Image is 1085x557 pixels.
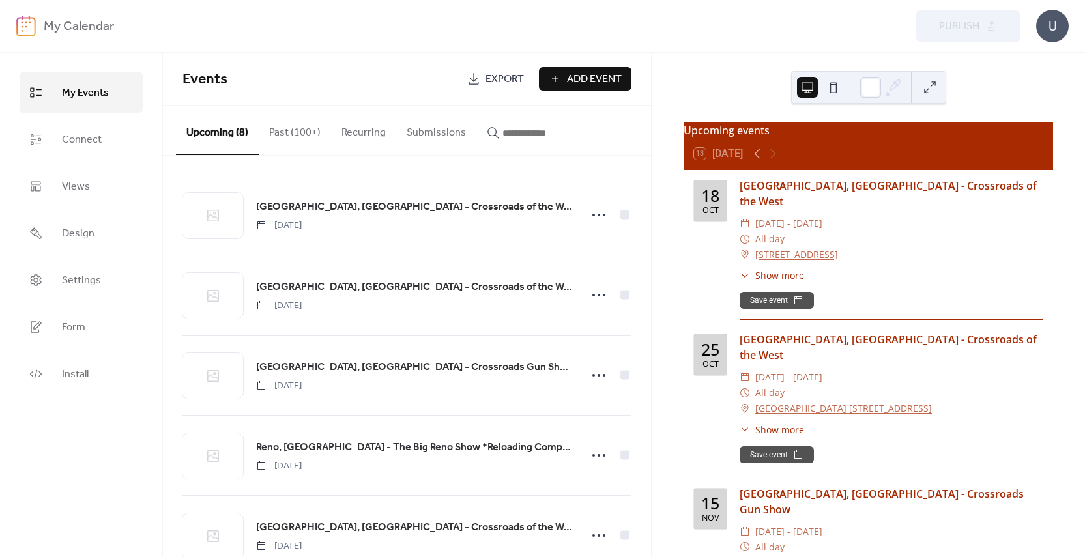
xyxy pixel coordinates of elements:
[684,122,1053,138] div: Upcoming events
[457,67,534,91] a: Export
[256,199,573,216] a: [GEOGRAPHIC_DATA], [GEOGRAPHIC_DATA] - Crossroads of the West
[755,216,822,231] span: [DATE] - [DATE]
[740,268,750,282] div: ​
[755,539,785,555] span: All day
[701,188,719,204] div: 18
[182,65,227,94] span: Events
[740,178,1043,209] div: [GEOGRAPHIC_DATA], [GEOGRAPHIC_DATA] - Crossroads of the West
[740,292,814,309] button: Save event
[702,207,719,215] div: Oct
[256,359,573,376] a: [GEOGRAPHIC_DATA], [GEOGRAPHIC_DATA] - Crossroads Gun Show
[702,360,719,369] div: Oct
[62,83,109,104] span: My Events
[740,423,750,436] div: ​
[256,379,302,393] span: [DATE]
[256,459,302,473] span: [DATE]
[256,279,573,296] a: [GEOGRAPHIC_DATA], [GEOGRAPHIC_DATA] - Crossroads of the West
[256,440,573,455] span: Reno, [GEOGRAPHIC_DATA] - The Big Reno Show *Reloading Components Available*
[20,72,143,113] a: My Events
[701,341,719,358] div: 25
[176,106,259,155] button: Upcoming (8)
[740,524,750,539] div: ​
[755,369,822,385] span: [DATE] - [DATE]
[740,369,750,385] div: ​
[331,106,396,154] button: Recurring
[740,446,814,463] button: Save event
[396,106,476,154] button: Submissions
[701,495,719,511] div: 15
[20,166,143,207] a: Views
[62,130,102,150] span: Connect
[755,385,785,401] span: All day
[485,72,524,87] span: Export
[62,317,85,338] span: Form
[256,219,302,233] span: [DATE]
[755,231,785,247] span: All day
[755,268,804,282] span: Show more
[740,539,750,555] div: ​
[740,423,804,436] button: ​Show more
[256,439,573,456] a: Reno, [GEOGRAPHIC_DATA] - The Big Reno Show *Reloading Components Available*
[702,514,719,522] div: Nov
[20,260,143,300] a: Settings
[256,279,573,295] span: [GEOGRAPHIC_DATA], [GEOGRAPHIC_DATA] - Crossroads of the West
[740,268,804,282] button: ​Show more
[20,307,143,347] a: Form
[740,401,750,416] div: ​
[1036,10,1069,42] div: U
[740,332,1043,363] div: [GEOGRAPHIC_DATA], [GEOGRAPHIC_DATA] - Crossroads of the West
[755,247,838,263] a: [STREET_ADDRESS]
[16,16,36,36] img: logo
[755,401,932,416] a: [GEOGRAPHIC_DATA] [STREET_ADDRESS]
[20,119,143,160] a: Connect
[62,177,90,197] span: Views
[256,299,302,313] span: [DATE]
[256,199,573,215] span: [GEOGRAPHIC_DATA], [GEOGRAPHIC_DATA] - Crossroads of the West
[256,519,573,536] a: [GEOGRAPHIC_DATA], [GEOGRAPHIC_DATA] - Crossroads of the West
[256,539,302,553] span: [DATE]
[20,354,143,394] a: Install
[740,486,1043,517] div: [GEOGRAPHIC_DATA], [GEOGRAPHIC_DATA] - Crossroads Gun Show
[740,216,750,231] div: ​
[62,223,94,244] span: Design
[740,247,750,263] div: ​
[20,213,143,253] a: Design
[256,360,573,375] span: [GEOGRAPHIC_DATA], [GEOGRAPHIC_DATA] - Crossroads Gun Show
[44,14,114,39] b: My Calendar
[740,385,750,401] div: ​
[755,524,822,539] span: [DATE] - [DATE]
[755,423,804,436] span: Show more
[62,270,101,291] span: Settings
[740,231,750,247] div: ​
[567,72,622,87] span: Add Event
[259,106,331,154] button: Past (100+)
[539,67,631,91] button: Add Event
[62,364,89,385] span: Install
